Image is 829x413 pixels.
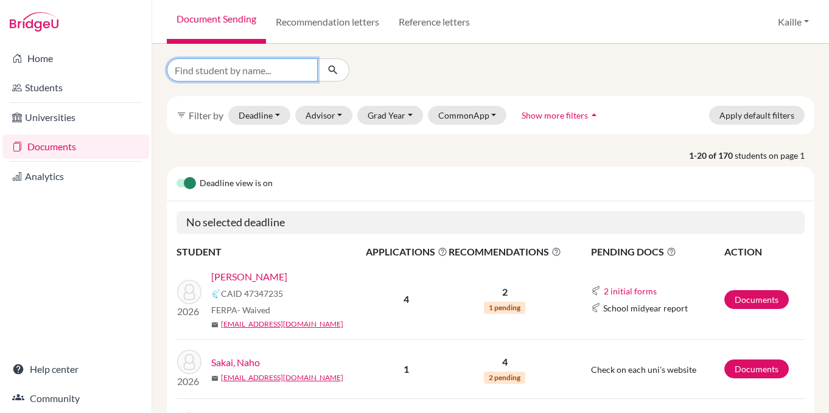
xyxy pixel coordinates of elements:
a: Documents [2,134,149,159]
p: 2026 [177,374,201,389]
span: Filter by [189,109,223,121]
span: Deadline view is on [200,176,273,191]
span: 1 pending [484,302,525,314]
input: Find student by name... [167,58,318,82]
button: Advisor [295,106,353,125]
span: School midyear report [603,302,688,314]
span: Check on each uni's website [591,364,696,375]
span: CAID 47347235 [221,287,283,300]
button: Show more filtersarrow_drop_up [511,106,610,125]
button: Deadline [228,106,290,125]
span: mail [211,321,219,328]
span: mail [211,375,219,382]
a: Documents [724,290,789,309]
button: Kaille [772,10,814,33]
button: CommonApp [428,106,507,125]
img: Fujita, Ryotaro [177,280,201,304]
strong: 1-20 of 170 [689,149,735,162]
p: 2 [449,285,561,299]
h5: No selected deadline [177,211,805,234]
p: 2026 [177,304,201,319]
a: Home [2,46,149,71]
img: Bridge-U [10,12,58,32]
span: RECOMMENDATIONS [449,245,561,259]
th: STUDENT [177,244,365,260]
img: Common App logo [591,303,601,313]
span: FERPA [211,304,270,316]
img: Sakai, Naho [177,350,201,374]
p: 4 [449,355,561,369]
i: arrow_drop_up [588,109,600,121]
span: students on page 1 [735,149,814,162]
a: Students [2,75,149,100]
button: 2 initial forms [603,284,657,298]
i: filter_list [177,110,186,120]
a: Community [2,386,149,411]
a: [EMAIL_ADDRESS][DOMAIN_NAME] [221,319,343,330]
b: 1 [404,363,409,375]
span: - Waived [237,305,270,315]
button: Grad Year [357,106,423,125]
a: Universities [2,105,149,130]
button: Apply default filters [709,106,805,125]
img: Common App logo [591,286,601,296]
b: 4 [404,293,409,305]
span: APPLICATIONS [366,245,447,259]
img: Common App logo [211,289,221,299]
span: Show more filters [522,110,588,120]
a: Help center [2,357,149,381]
a: [PERSON_NAME] [211,269,287,284]
a: [EMAIL_ADDRESS][DOMAIN_NAME] [221,372,343,383]
a: Documents [724,359,789,378]
span: PENDING DOCS [591,245,723,259]
a: Analytics [2,164,149,189]
th: ACTION [724,244,805,260]
span: 2 pending [484,372,525,384]
a: Sakai, Naho [211,355,260,370]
